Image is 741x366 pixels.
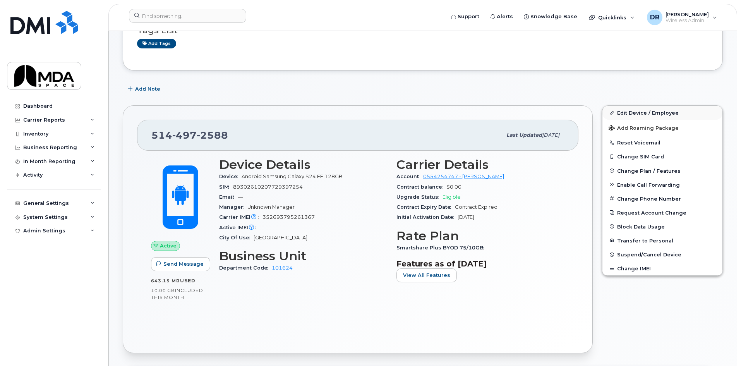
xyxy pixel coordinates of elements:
[602,247,722,261] button: Suspend/Cancel Device
[598,14,626,21] span: Quicklinks
[123,82,167,96] button: Add Note
[219,194,238,200] span: Email
[219,174,242,179] span: Device
[617,182,680,187] span: Enable Call Forwarding
[151,129,228,141] span: 514
[497,13,513,21] span: Alerts
[617,168,681,174] span: Change Plan / Features
[233,184,303,190] span: 89302610207729397254
[506,132,542,138] span: Last updated
[602,164,722,178] button: Change Plan / Features
[219,214,262,220] span: Carrier IMEI
[219,184,233,190] span: SIM
[219,265,272,271] span: Department Code
[602,234,722,247] button: Transfer to Personal
[219,204,247,210] span: Manager
[151,288,175,293] span: 10.00 GB
[423,174,504,179] a: 0554254747 - [PERSON_NAME]
[247,204,295,210] span: Unknown Manager
[602,120,722,136] button: Add Roaming Package
[137,26,708,35] h3: Tags List
[458,13,479,21] span: Support
[403,271,450,279] span: View All Features
[219,158,387,172] h3: Device Details
[135,85,160,93] span: Add Note
[518,9,583,24] a: Knowledge Base
[396,204,455,210] span: Contract Expiry Date
[219,249,387,263] h3: Business Unit
[396,259,564,268] h3: Features as of [DATE]
[254,235,307,241] span: [GEOGRAPHIC_DATA]
[602,149,722,163] button: Change SIM Card
[151,278,180,284] span: 643.15 MB
[650,13,659,22] span: DR
[602,192,722,206] button: Change Phone Number
[219,225,260,230] span: Active IMEI
[396,268,457,282] button: View All Features
[542,132,559,138] span: [DATE]
[602,106,722,120] a: Edit Device / Employee
[396,184,446,190] span: Contract balance
[707,332,735,360] iframe: Messenger Launcher
[602,261,722,275] button: Change IMEI
[446,9,485,24] a: Support
[602,136,722,149] button: Reset Voicemail
[260,225,265,230] span: —
[238,194,243,200] span: —
[602,206,722,220] button: Request Account Change
[396,245,488,251] span: Smartshare Plus BYOD 75/10GB
[609,125,679,132] span: Add Roaming Package
[396,174,423,179] span: Account
[180,278,196,284] span: used
[485,9,518,24] a: Alerts
[242,174,343,179] span: Android Samsung Galaxy S24 FE 128GB
[396,229,564,243] h3: Rate Plan
[602,220,722,234] button: Block Data Usage
[151,287,203,300] span: included this month
[396,158,564,172] h3: Carrier Details
[455,204,497,210] span: Contract Expired
[219,235,254,241] span: City Of Use
[530,13,577,21] span: Knowledge Base
[443,194,461,200] span: Eligible
[129,9,246,23] input: Find something...
[617,252,681,258] span: Suspend/Cancel Device
[151,257,210,271] button: Send Message
[137,39,176,48] a: Add tags
[396,214,458,220] span: Initial Activation Date
[160,242,177,249] span: Active
[163,260,204,268] span: Send Message
[172,129,197,141] span: 497
[642,10,722,25] div: Danielle Robertson
[262,214,315,220] span: 352693795261367
[458,214,474,220] span: [DATE]
[602,178,722,192] button: Enable Call Forwarding
[666,17,709,24] span: Wireless Admin
[446,184,461,190] span: $0.00
[666,11,709,17] span: [PERSON_NAME]
[197,129,228,141] span: 2588
[396,194,443,200] span: Upgrade Status
[583,10,640,25] div: Quicklinks
[272,265,293,271] a: 101624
